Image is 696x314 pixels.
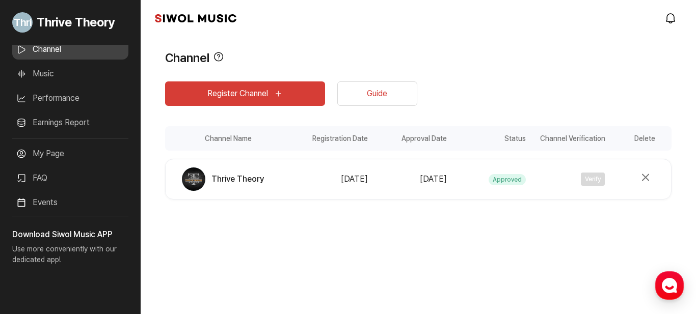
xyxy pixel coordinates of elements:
a: Performance [12,88,128,108]
a: Music [12,64,128,84]
button: View Tooltip [213,49,224,67]
a: Channel [12,39,128,60]
div: Registration Date [292,126,371,151]
a: Events [12,192,128,213]
a: My Page [12,144,128,164]
h3: Download Siwol Music APP [12,229,128,241]
div: Channel Verification [529,126,608,151]
div: Approval Date [371,126,450,151]
div: [DATE] [295,173,368,185]
a: Home [3,230,67,255]
div: Channel Name [165,126,292,151]
span: Home [26,245,44,253]
span: Messages [85,245,115,253]
div: channel [165,126,672,199]
a: Messages [67,230,131,255]
a: Guide [337,81,417,106]
a: FAQ [12,168,128,188]
span: Approved [489,174,526,185]
a: Go to My Profile [12,8,128,37]
img: Channel Profile Image [182,167,205,191]
p: Use more conveniently with our dedicated app! [12,241,128,273]
button: Register Channel [165,81,325,106]
span: Thrive Theory [37,13,115,32]
a: Settings [131,230,196,255]
div: Delete [608,126,672,151]
div: [DATE] [374,173,447,185]
span: Thrive Theory [211,173,264,185]
div: Status [450,126,529,151]
a: modal.notifications [661,8,682,28]
span: Settings [151,245,176,253]
a: Earnings Report [12,112,128,133]
h1: Channel [165,49,209,67]
button: Delete Channel [636,168,655,187]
